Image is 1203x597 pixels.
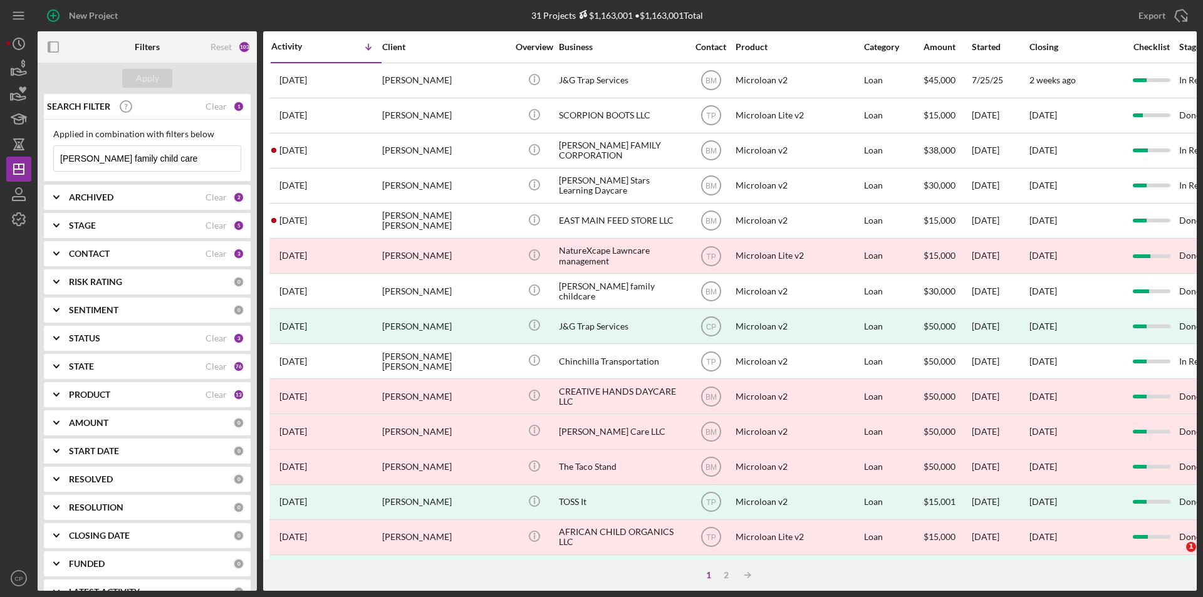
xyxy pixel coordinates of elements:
div: Microloan v2 [736,380,861,413]
div: [DATE] [972,485,1028,519]
b: PRODUCT [69,390,110,400]
div: [PERSON_NAME] [382,99,508,132]
div: Apply [136,69,159,88]
div: [DATE] [972,345,1028,378]
time: [DATE] [1029,391,1057,402]
div: TOSS It [559,485,684,519]
div: Clear [206,390,227,400]
div: Loan [864,204,922,237]
div: Clear [206,333,227,343]
div: J&G Trap Services [559,64,684,97]
div: Product [736,42,861,52]
div: New Project [69,3,118,28]
div: 0 [233,502,244,513]
div: Client [382,42,508,52]
div: 5 [233,220,244,231]
text: TP [706,498,716,507]
div: 1 [233,101,244,112]
div: [PERSON_NAME] [382,556,508,589]
time: 2024-10-03 17:45 [279,356,307,366]
div: AFRICAN CHILD ORGANICS LLC [559,521,684,554]
div: [PERSON_NAME] FAMILY CORPORATION [559,134,684,167]
div: 7/25/25 [972,64,1028,97]
div: [DATE] [972,274,1028,308]
div: Loan [864,64,922,97]
div: Microloan v2 [736,64,861,97]
div: Microloan Lite v2 [736,521,861,554]
text: CP [14,575,23,582]
b: CONTACT [69,249,110,259]
b: CLOSING DATE [69,531,130,541]
div: [DATE] [972,204,1028,237]
div: 0 [233,530,244,541]
div: [DATE] [1029,321,1057,331]
b: Filters [135,42,160,52]
div: Activity [271,41,326,51]
time: 2024-08-06 17:11 [279,462,307,472]
div: Loan [864,134,922,167]
time: 2 weeks ago [1029,75,1076,85]
div: Microloan v2 [736,204,861,237]
time: 2025-07-31 00:11 [279,75,307,85]
div: Loan [864,274,922,308]
div: Clear [206,101,227,112]
b: RESOLVED [69,474,113,484]
b: STAGE [69,221,96,231]
b: SENTIMENT [69,305,118,315]
div: Clear [206,192,227,202]
div: [PERSON_NAME] [382,485,508,519]
div: $15,000 [924,99,971,132]
div: Microloan v2 [736,415,861,448]
b: STATE [69,361,94,371]
time: [DATE] [1029,531,1057,542]
text: TP [706,533,716,542]
div: Chinchilla Transportation [559,345,684,378]
div: Overview [511,42,558,52]
time: 2025-02-07 04:40 [279,251,307,261]
div: $50,000 [924,309,971,343]
text: BM [706,428,717,437]
div: EAST MAIN FEED STORE LLC [559,204,684,237]
div: SCORPION BOOTS LLC [559,99,684,132]
div: $1,163,001 [576,10,633,21]
div: 0 [233,304,244,316]
time: [DATE] [1029,286,1057,296]
div: 0 [233,474,244,485]
div: [DATE] [972,169,1028,202]
time: 2024-08-07 21:49 [279,427,307,437]
button: New Project [38,3,130,28]
div: [PERSON_NAME] [382,274,508,308]
b: LATEST ACTIVITY [69,587,140,597]
div: $50,000 [924,380,971,413]
button: CP [6,566,31,591]
text: BM [706,287,717,296]
time: 2025-04-09 01:52 [279,180,307,190]
div: Microloan Lite v2 [736,99,861,132]
iframe: Intercom live chat [1160,542,1190,572]
span: 1 [1186,542,1196,552]
div: Microloan v2 [736,274,861,308]
div: Contact [687,42,734,52]
div: [PERSON_NAME] [382,309,508,343]
div: $15,001 [924,485,971,519]
div: Microloan v2 [736,134,861,167]
div: $50,000 [924,556,971,589]
time: 2025-04-28 21:22 [279,145,307,155]
time: 2024-12-09 23:59 [279,321,307,331]
div: 2 [717,570,735,580]
div: 1 [700,570,717,580]
div: $45,000 [924,64,971,97]
div: Loan [864,309,922,343]
time: 2024-07-14 18:50 [279,497,307,507]
div: [PERSON_NAME] [382,169,508,202]
div: Clear [206,361,227,371]
div: [DATE] [972,521,1028,554]
div: J&G Trap Services [559,309,684,343]
div: 3 [233,248,244,259]
div: $15,000 [924,521,971,554]
div: [DATE] [1029,497,1057,507]
div: Closing [1029,42,1123,52]
div: 0 [233,558,244,569]
div: Clear [206,249,227,259]
div: Applied in combination with filters below [53,129,241,139]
